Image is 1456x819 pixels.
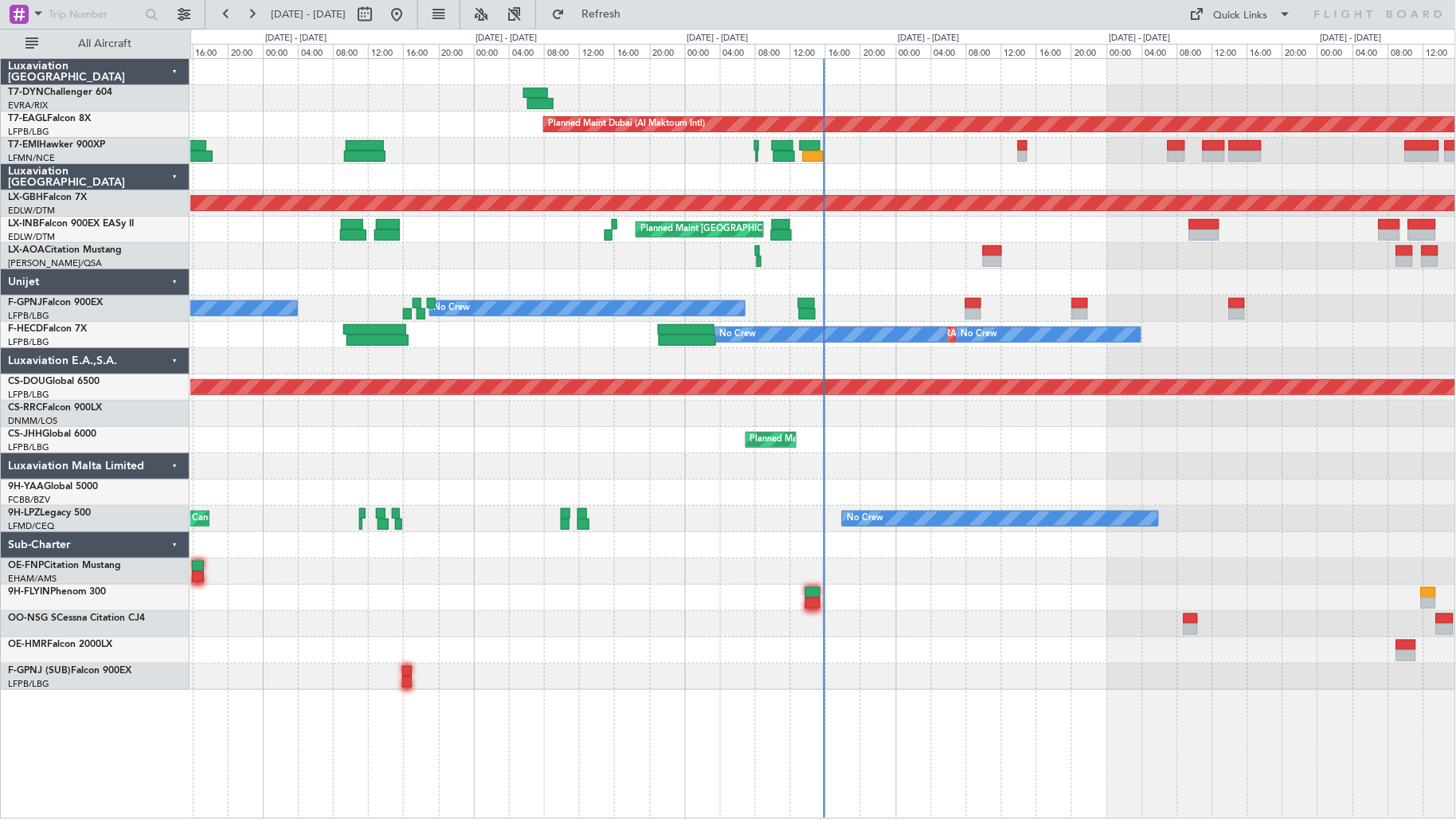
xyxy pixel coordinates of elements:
[8,508,91,518] a: 9H-LPZLegacy 500
[8,257,102,269] a: [PERSON_NAME]/QSA
[8,666,71,676] span: F-GPNJ (SUB)
[544,2,640,27] button: Refresh
[8,245,45,255] span: LX-AOA
[579,44,614,58] div: 12:00
[1320,32,1381,45] div: [DATE] - [DATE]
[8,205,55,217] a: EDLW/DTM
[896,44,931,58] div: 00:00
[271,7,346,22] span: [DATE] - [DATE]
[263,44,298,58] div: 00:00
[1036,44,1071,58] div: 16:00
[8,377,100,386] a: CS-DOUGlobal 6500
[966,44,1001,58] div: 08:00
[1142,44,1177,58] div: 04:00
[8,310,49,322] a: LFPB/LBG
[41,38,168,49] span: All Aircraft
[544,44,579,58] div: 08:00
[509,44,544,58] div: 04:00
[719,323,756,347] div: No Crew
[8,403,42,413] span: CS-RRC
[640,217,891,241] div: Planned Maint [GEOGRAPHIC_DATA] ([GEOGRAPHIC_DATA])
[8,561,44,570] span: OE-FNP
[8,193,87,202] a: LX-GBHFalcon 7X
[650,44,685,58] div: 20:00
[143,507,271,531] div: AOG Maint Cannes (Mandelieu)
[8,245,122,255] a: LX-AOACitation Mustang
[8,324,87,334] a: F-HECDFalcon 7X
[961,323,998,347] div: No Crew
[8,114,91,123] a: T7-EAGLFalcon 8X
[8,678,49,690] a: LFPB/LBG
[8,140,39,150] span: T7-EMI
[8,298,42,308] span: F-GPNJ
[1110,32,1171,45] div: [DATE] - [DATE]
[8,114,47,123] span: T7-EAGL
[49,2,140,26] input: Trip Number
[1388,44,1423,58] div: 08:00
[368,44,403,58] div: 12:00
[439,44,474,58] div: 20:00
[8,389,49,401] a: LFPB/LBG
[8,561,121,570] a: OE-FNPCitation Mustang
[8,403,102,413] a: CS-RRCFalcon 900LX
[8,415,57,427] a: DNMM/LOS
[434,296,471,320] div: No Crew
[8,100,48,112] a: EVRA/RIX
[8,298,103,308] a: F-GPNJFalcon 900EX
[8,587,50,597] span: 9H-FLYIN
[755,44,790,58] div: 08:00
[614,44,649,58] div: 16:00
[8,666,131,676] a: F-GPNJ (SUB)Falcon 900EX
[8,88,112,97] a: T7-DYNChallenger 604
[860,44,895,58] div: 20:00
[898,32,960,45] div: [DATE] - [DATE]
[476,32,538,45] div: [DATE] - [DATE]
[8,640,112,649] a: OE-HMRFalcon 2000LX
[8,429,42,439] span: CS-JHH
[8,219,134,229] a: LX-INBFalcon 900EX EASy II
[1182,2,1300,27] button: Quick Links
[1214,8,1268,24] div: Quick Links
[1317,44,1352,58] div: 00:00
[8,508,40,518] span: 9H-LPZ
[298,44,333,58] div: 04:00
[548,112,705,136] div: Planned Maint Dubai (Al Maktoum Intl)
[8,494,50,506] a: FCBB/BZV
[750,428,1001,452] div: Planned Maint [GEOGRAPHIC_DATA] ([GEOGRAPHIC_DATA])
[1353,44,1388,58] div: 04:00
[8,482,44,492] span: 9H-YAA
[8,193,43,202] span: LX-GBH
[1107,44,1142,58] div: 00:00
[333,44,368,58] div: 08:00
[403,44,438,58] div: 16:00
[687,32,749,45] div: [DATE] - [DATE]
[8,324,43,334] span: F-HECD
[8,613,57,623] span: OO-NSG S
[1001,44,1036,58] div: 12:00
[8,377,45,386] span: CS-DOU
[685,44,720,58] div: 00:00
[568,9,635,20] span: Refresh
[8,573,57,585] a: EHAM/AMS
[825,44,860,58] div: 16:00
[8,152,55,164] a: LFMN/NCE
[8,587,106,597] a: 9H-FLYINPhenom 300
[1282,44,1317,58] div: 20:00
[18,31,173,57] button: All Aircraft
[8,231,55,243] a: EDLW/DTM
[8,88,44,97] span: T7-DYN
[8,613,145,623] a: OO-NSG SCessna Citation CJ4
[1212,44,1247,58] div: 12:00
[8,126,49,138] a: LFPB/LBG
[1247,44,1282,58] div: 16:00
[1177,44,1212,58] div: 08:00
[8,429,96,439] a: CS-JHHGlobal 6000
[8,336,49,348] a: LFPB/LBG
[931,44,966,58] div: 04:00
[1071,44,1106,58] div: 20:00
[8,219,39,229] span: LX-INB
[265,32,327,45] div: [DATE] - [DATE]
[790,44,825,58] div: 12:00
[474,44,509,58] div: 00:00
[847,507,883,531] div: No Crew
